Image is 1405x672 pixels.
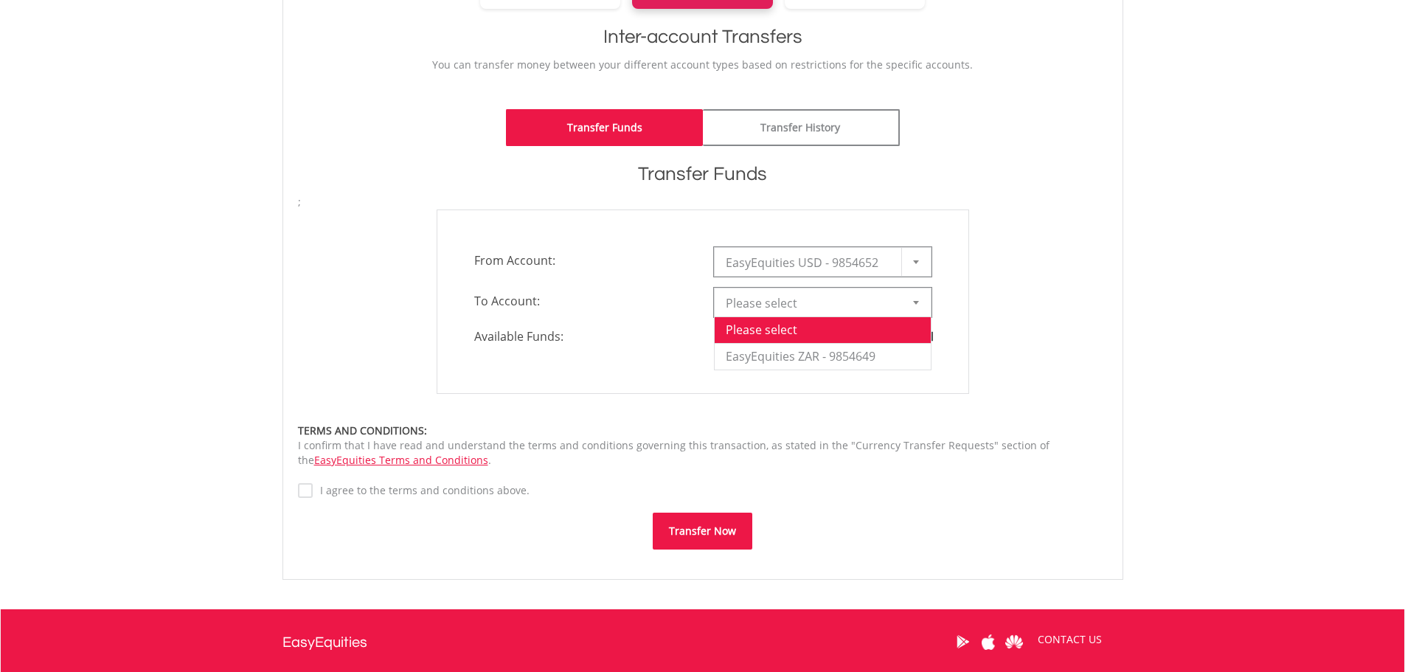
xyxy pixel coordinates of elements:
[298,423,1108,438] div: TERMS AND CONDITIONS:
[715,343,931,370] li: EasyEquities ZAR - 9854649
[1002,619,1027,665] a: Huawei
[950,619,976,665] a: Google Play
[726,248,898,277] span: EasyEquities USD - 9854652
[1027,619,1112,660] a: CONTACT US
[653,513,752,550] button: Transfer Now
[726,288,898,318] span: Please select
[463,247,703,274] span: From Account:
[298,24,1108,50] h1: Inter-account Transfers
[703,109,900,146] a: Transfer History
[298,195,1108,550] form: ;
[314,453,488,467] a: EasyEquities Terms and Conditions
[463,328,703,345] span: Available Funds:
[298,161,1108,187] h1: Transfer Funds
[506,109,703,146] a: Transfer Funds
[313,483,530,498] label: I agree to the terms and conditions above.
[463,288,703,314] span: To Account:
[298,423,1108,468] div: I confirm that I have read and understand the terms and conditions governing this transaction, as...
[976,619,1002,665] a: Apple
[715,316,931,343] li: Please select
[298,58,1108,72] p: You can transfer money between your different account types based on restrictions for the specifi...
